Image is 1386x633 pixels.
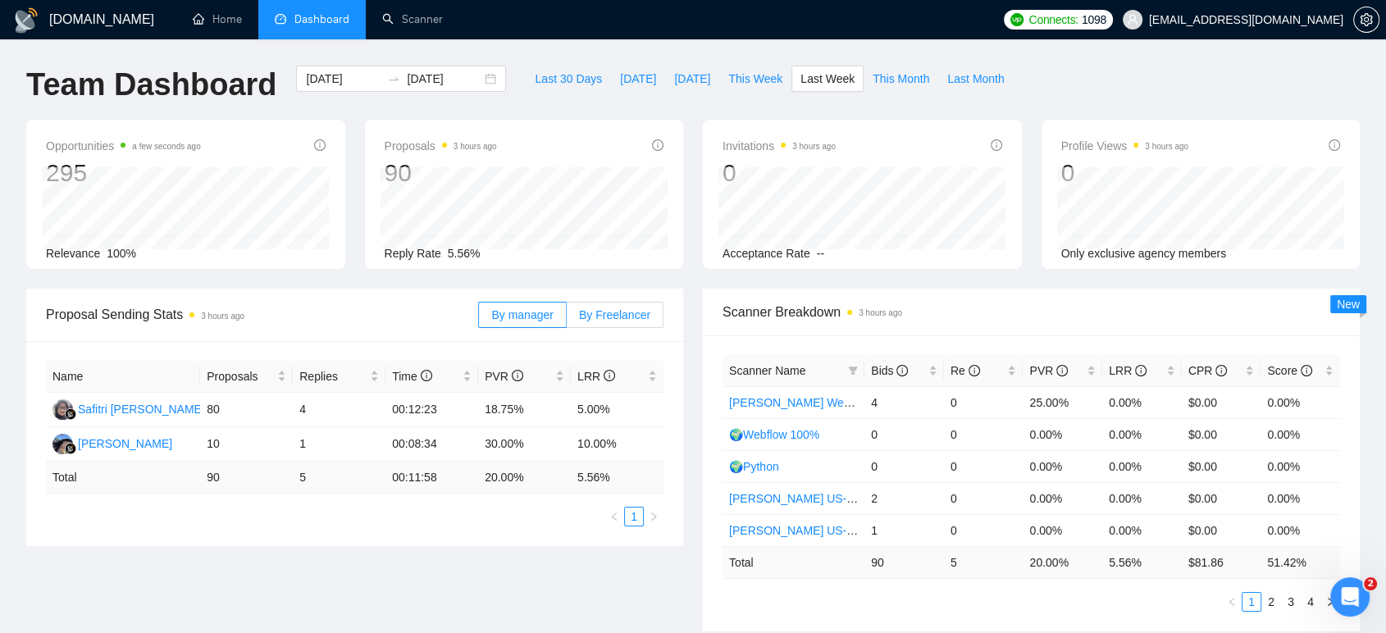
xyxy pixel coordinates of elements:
[1109,364,1147,377] span: LRR
[1102,546,1182,578] td: 5.56 %
[571,393,663,427] td: 5.00%
[132,142,200,151] time: a few seconds ago
[299,367,367,385] span: Replies
[512,370,523,381] span: info-circle
[1182,386,1261,418] td: $0.00
[1182,450,1261,482] td: $0.00
[969,365,980,376] span: info-circle
[293,361,385,393] th: Replies
[665,66,719,92] button: [DATE]
[1182,482,1261,514] td: $0.00
[1102,418,1182,450] td: 0.00%
[577,370,615,383] span: LRR
[896,365,908,376] span: info-circle
[200,393,293,427] td: 80
[800,70,855,88] span: Last Week
[46,136,201,156] span: Opportunities
[649,512,659,521] span: right
[478,393,571,427] td: 18.75%
[293,462,385,494] td: 5
[1102,386,1182,418] td: 0.00%
[1023,418,1102,450] td: 0.00%
[611,66,665,92] button: [DATE]
[1242,593,1261,611] a: 1
[1325,597,1335,607] span: right
[478,462,571,494] td: 20.00 %
[1061,247,1227,260] span: Only exclusive agency members
[478,427,571,462] td: 30.00%
[52,436,172,449] a: AA[PERSON_NAME]
[1061,157,1189,189] div: 0
[991,139,1002,151] span: info-circle
[382,12,443,26] a: searchScanner
[387,72,400,85] span: swap-right
[1023,514,1102,546] td: 0.00%
[791,66,864,92] button: Last Week
[392,370,431,383] span: Time
[448,247,481,260] span: 5.56%
[1182,546,1261,578] td: $ 81.86
[293,393,385,427] td: 4
[293,427,385,462] td: 1
[13,7,39,34] img: logo
[107,247,136,260] span: 100%
[609,512,619,521] span: left
[1222,592,1242,612] li: Previous Page
[385,136,497,156] span: Proposals
[526,66,611,92] button: Last 30 Days
[947,70,1004,88] span: Last Month
[604,507,624,526] button: left
[729,524,944,537] a: [PERSON_NAME] US-Only Shopify 100%
[644,507,663,526] button: right
[52,399,73,420] img: SL
[604,507,624,526] li: Previous Page
[1261,514,1340,546] td: 0.00%
[207,367,274,385] span: Proposals
[1320,592,1340,612] button: right
[864,546,944,578] td: 90
[723,136,836,156] span: Invitations
[314,139,326,151] span: info-circle
[1364,577,1377,590] span: 2
[1354,13,1379,26] span: setting
[1182,514,1261,546] td: $0.00
[1215,365,1227,376] span: info-circle
[604,370,615,381] span: info-circle
[1261,482,1340,514] td: 0.00%
[1023,386,1102,418] td: 25.00%
[65,408,76,420] img: gigradar-bm.png
[1028,11,1078,29] span: Connects:
[1056,365,1068,376] span: info-circle
[792,142,836,151] time: 3 hours ago
[1127,14,1138,25] span: user
[201,312,244,321] time: 3 hours ago
[385,157,497,189] div: 90
[1061,136,1189,156] span: Profile Views
[52,434,73,454] img: AA
[1182,418,1261,450] td: $0.00
[729,364,805,377] span: Scanner Name
[864,386,944,418] td: 4
[1302,593,1320,611] a: 4
[1330,577,1370,617] iframe: Intercom live chat
[535,70,602,88] span: Last 30 Days
[571,462,663,494] td: 5.56 %
[1282,593,1300,611] a: 3
[1320,592,1340,612] li: Next Page
[1135,365,1147,376] span: info-circle
[729,492,917,505] a: [PERSON_NAME] US-Only Webflow
[193,12,242,26] a: homeHome
[729,396,903,409] a: [PERSON_NAME] Webflow 100%
[1301,365,1312,376] span: info-circle
[1267,364,1311,377] span: Score
[719,66,791,92] button: This Week
[78,435,172,453] div: [PERSON_NAME]
[1023,450,1102,482] td: 0.00%
[723,546,864,578] td: Total
[421,370,432,381] span: info-circle
[200,427,293,462] td: 10
[579,308,650,321] span: By Freelancer
[1261,386,1340,418] td: 0.00%
[1281,592,1301,612] li: 3
[864,66,938,92] button: This Month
